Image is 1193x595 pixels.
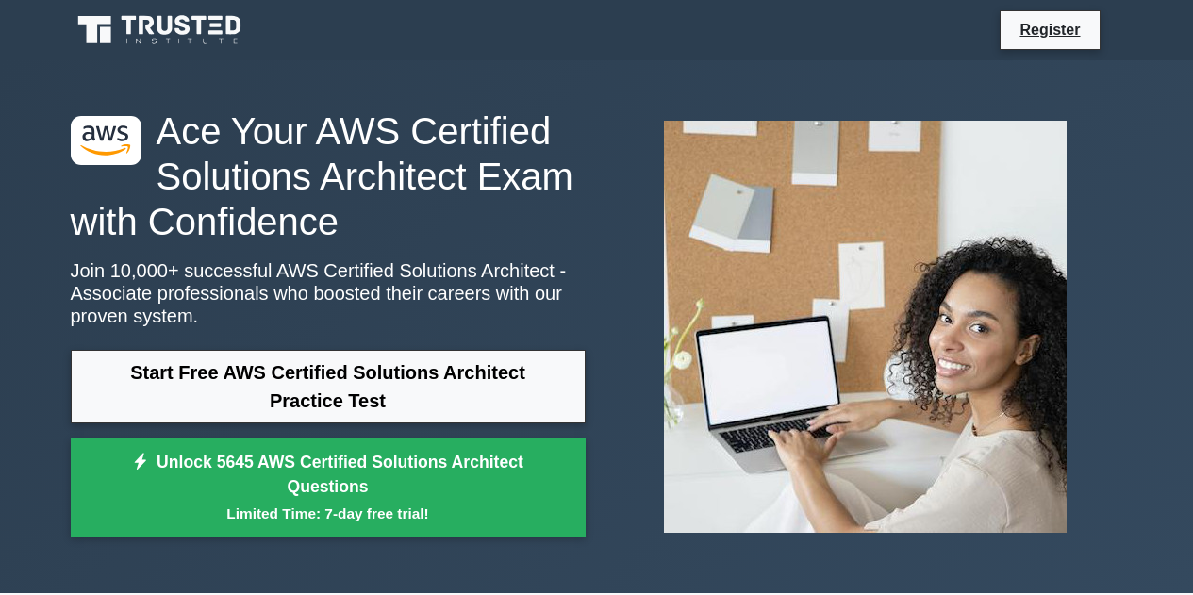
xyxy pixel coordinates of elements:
[94,503,562,524] small: Limited Time: 7-day free trial!
[1008,18,1091,41] a: Register
[71,438,586,537] a: Unlock 5645 AWS Certified Solutions Architect QuestionsLimited Time: 7-day free trial!
[71,350,586,423] a: Start Free AWS Certified Solutions Architect Practice Test
[71,259,586,327] p: Join 10,000+ successful AWS Certified Solutions Architect - Associate professionals who boosted t...
[71,108,586,244] h1: Ace Your AWS Certified Solutions Architect Exam with Confidence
